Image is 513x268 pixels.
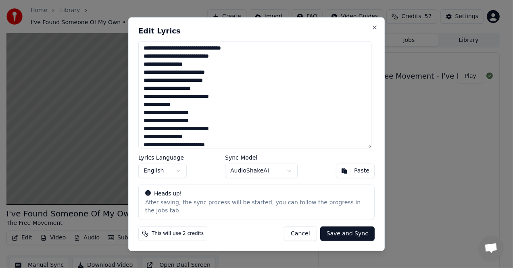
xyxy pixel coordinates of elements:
[320,226,375,241] button: Save and Sync
[284,226,317,241] button: Cancel
[225,155,298,160] label: Sync Model
[145,190,368,198] div: Heads up!
[145,199,368,215] div: After saving, the sync process will be started, you can follow the progress in the Jobs tab
[138,155,187,160] label: Lyrics Language
[152,231,204,237] span: This will use 2 credits
[336,164,375,178] button: Paste
[354,167,369,175] div: Paste
[138,27,375,34] h2: Edit Lyrics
